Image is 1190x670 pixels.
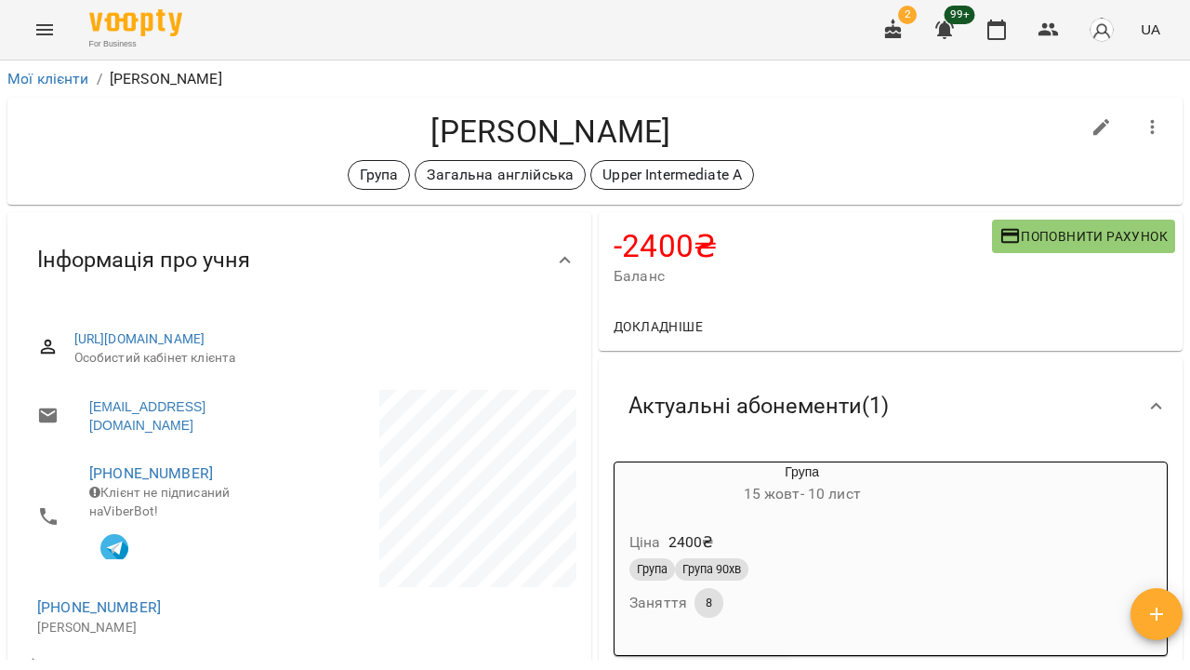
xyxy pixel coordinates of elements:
div: Група [348,160,411,190]
span: Поповнити рахунок [999,225,1168,248]
div: Інформація про учня [7,212,591,308]
img: Voopty Logo [89,9,182,36]
a: [URL][DOMAIN_NAME] [74,331,205,346]
button: UA [1133,12,1168,47]
h6: Заняття [629,590,687,616]
button: Група15 жовт- 10 листЦіна2400₴ГрупаГрупа 90хвЗаняття8 [615,462,989,640]
li: / [97,68,102,90]
span: Баланс [614,265,992,288]
span: 99+ [945,6,975,24]
p: Загальна англійська [427,164,574,186]
span: 2 [898,6,917,24]
p: Група [360,164,399,186]
span: UA [1141,20,1160,39]
span: Особистий кабінет клієнта [74,349,562,368]
a: [EMAIL_ADDRESS][DOMAIN_NAME] [89,397,281,435]
div: Група [615,462,989,507]
span: 15 жовт - 10 лист [744,485,861,502]
button: Menu [22,7,67,52]
button: Поповнити рахунок [992,220,1175,253]
h6: Ціна [629,529,661,556]
p: [PERSON_NAME] [37,619,281,637]
span: For Business [89,38,182,50]
nav: breadcrumb [7,68,1183,90]
h4: -2400 ₴ [614,227,992,265]
span: Клієнт не підписаний на ViberBot! [89,485,230,518]
p: 2400 ₴ [668,531,714,554]
a: [PHONE_NUMBER] [89,464,213,482]
div: Upper Intermediate A [590,160,754,190]
img: Telegram [100,534,128,562]
span: Інформація про учня [37,246,250,275]
span: Актуальні абонементи ( 1 ) [628,392,889,421]
img: avatar_s.png [1089,17,1115,43]
span: Група 90хв [675,561,748,578]
h4: [PERSON_NAME] [22,113,1079,151]
span: 8 [694,595,723,611]
a: [PHONE_NUMBER] [37,598,161,616]
span: Група [629,561,675,578]
div: Актуальні абонементи(1) [599,358,1183,454]
p: [PERSON_NAME] [110,68,222,90]
p: Upper Intermediate A [602,164,742,186]
div: Загальна англійська [415,160,586,190]
a: Мої клієнти [7,70,89,87]
button: Докладніше [606,310,710,343]
button: Клієнт підписаний на VooptyBot [89,520,139,570]
span: Докладніше [614,315,703,338]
